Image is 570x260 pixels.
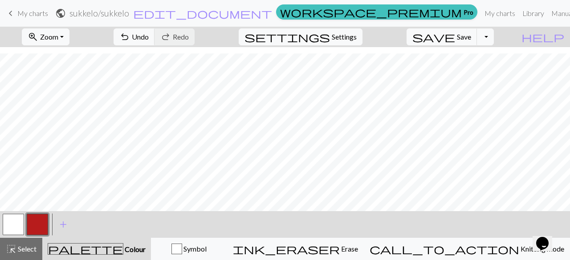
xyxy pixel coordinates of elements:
span: Colour [123,245,146,253]
button: Erase [227,238,364,260]
button: Zoom [22,28,69,45]
h2: sukkelo / sukkelo [69,8,129,18]
span: zoom_in [28,31,38,43]
span: Select [16,244,37,253]
span: highlight_alt [6,243,16,255]
span: Save [457,32,471,41]
a: Pro [276,4,477,20]
span: Symbol [182,244,207,253]
span: Undo [132,32,149,41]
span: Erase [340,244,358,253]
span: workspace_premium [280,6,462,18]
span: save [412,31,455,43]
i: Settings [244,32,330,42]
a: Library [519,4,548,22]
a: My charts [481,4,519,22]
span: call_to_action [370,243,519,255]
button: SettingsSettings [239,28,362,45]
button: Knitting mode [364,238,570,260]
button: Undo [114,28,155,45]
button: Save [407,28,477,45]
a: My charts [5,6,48,21]
span: Zoom [40,32,58,41]
span: edit_document [133,7,272,20]
span: undo [119,31,130,43]
span: palette [48,243,123,255]
span: My charts [17,9,48,17]
iframe: chat widget [533,224,561,251]
span: public [55,7,66,20]
span: help [521,31,564,43]
span: Knitting mode [519,244,564,253]
span: keyboard_arrow_left [5,7,16,20]
span: settings [244,31,330,43]
span: Settings [332,32,357,42]
button: Symbol [151,238,227,260]
span: add [58,218,69,231]
span: ink_eraser [233,243,340,255]
button: Colour [42,238,151,260]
